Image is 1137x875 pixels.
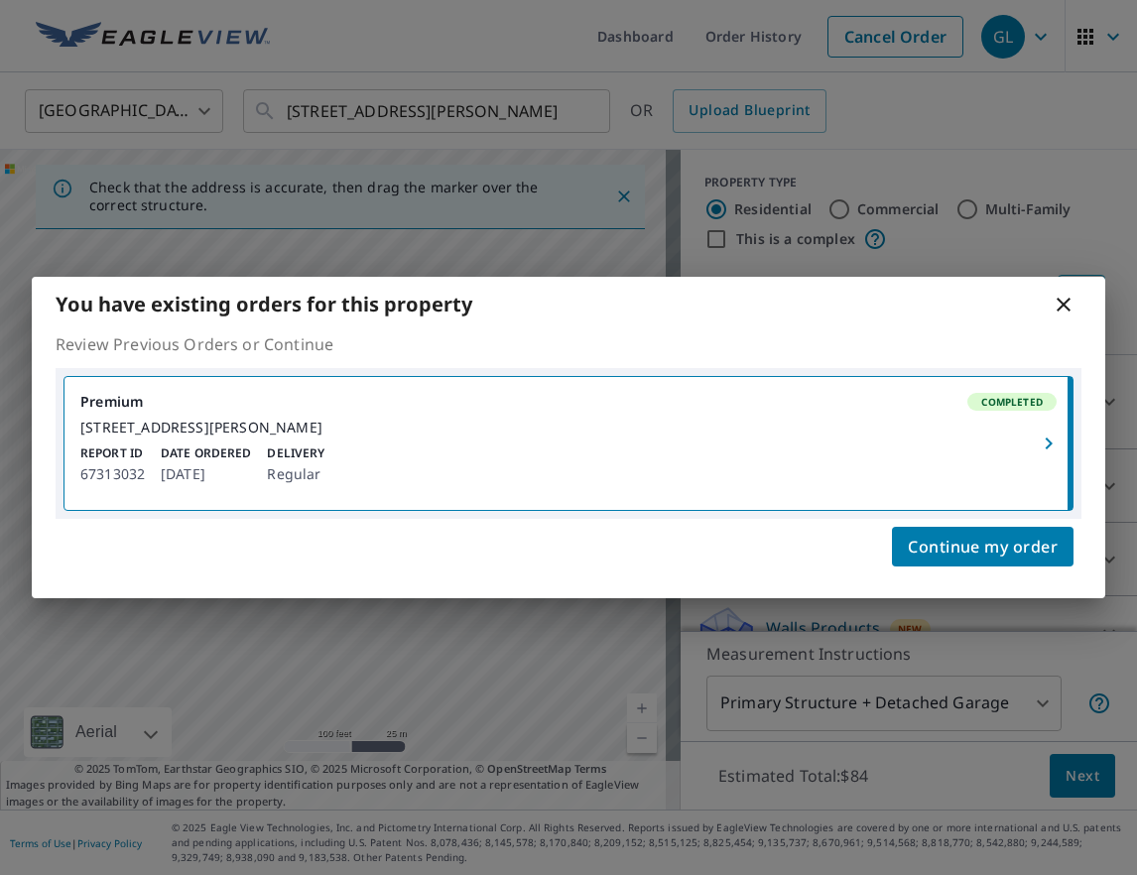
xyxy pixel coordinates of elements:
[267,462,324,486] p: Regular
[56,291,472,317] b: You have existing orders for this property
[161,462,251,486] p: [DATE]
[892,527,1074,566] button: Continue my order
[969,395,1055,409] span: Completed
[80,444,145,462] p: Report ID
[161,444,251,462] p: Date Ordered
[56,332,1081,356] p: Review Previous Orders or Continue
[80,393,1057,411] div: Premium
[267,444,324,462] p: Delivery
[80,419,1057,437] div: [STREET_ADDRESS][PERSON_NAME]
[908,533,1058,561] span: Continue my order
[64,377,1073,510] a: PremiumCompleted[STREET_ADDRESS][PERSON_NAME]Report ID67313032Date Ordered[DATE]DeliveryRegular
[80,462,145,486] p: 67313032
